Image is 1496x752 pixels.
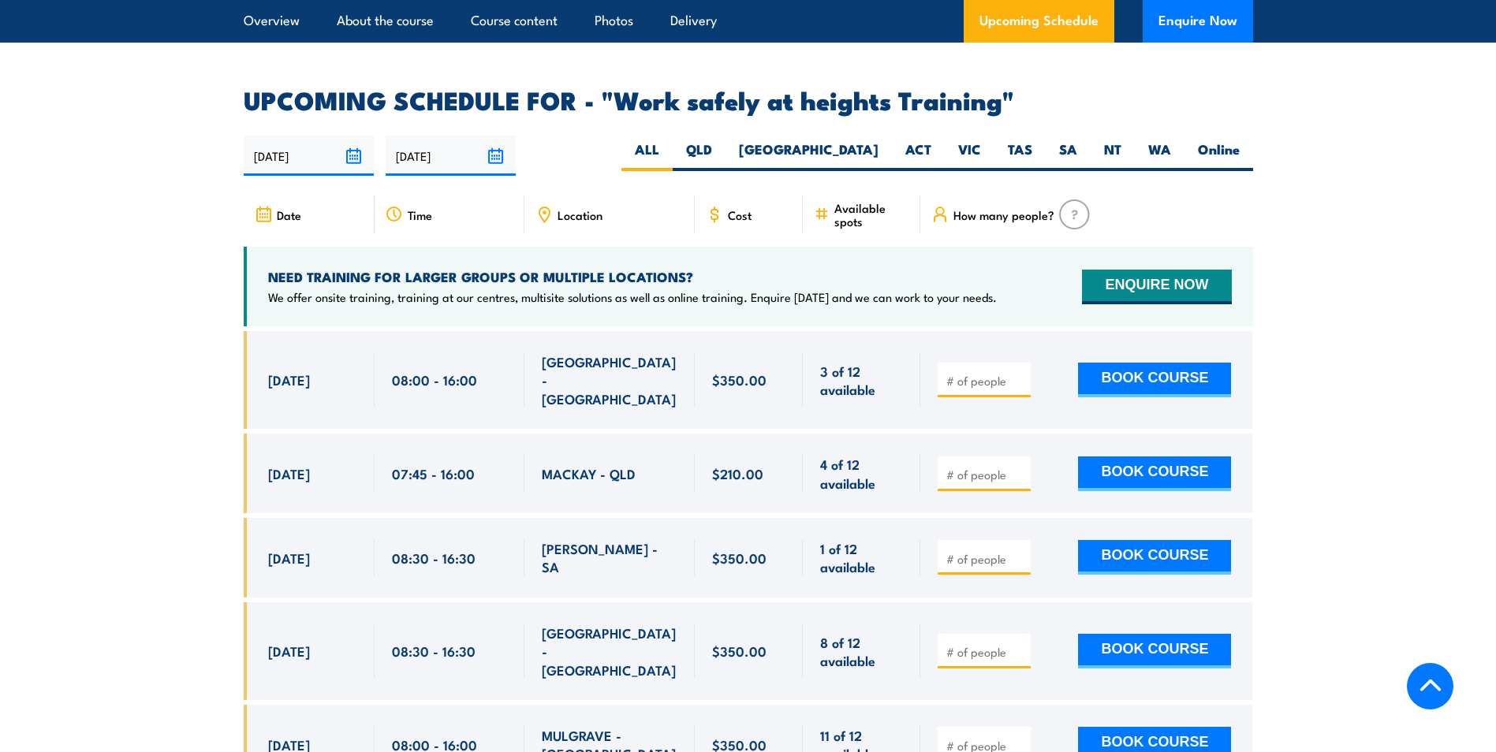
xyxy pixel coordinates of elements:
[712,370,767,389] span: $350.00
[408,208,432,222] span: Time
[946,467,1025,482] input: # of people
[542,464,636,482] span: MACKAY - QLD
[945,140,994,171] label: VIC
[386,136,516,176] input: To date
[1184,140,1253,171] label: Online
[1082,270,1231,304] button: ENQUIRE NOW
[946,373,1025,389] input: # of people
[673,140,726,171] label: QLD
[1091,140,1135,171] label: NT
[542,624,677,679] span: [GEOGRAPHIC_DATA] - [GEOGRAPHIC_DATA]
[558,208,603,222] span: Location
[244,136,374,176] input: From date
[268,549,310,567] span: [DATE]
[946,551,1025,567] input: # of people
[712,549,767,567] span: $350.00
[820,633,903,670] span: 8 of 12 available
[268,268,997,285] h4: NEED TRAINING FOR LARGER GROUPS OR MULTIPLE LOCATIONS?
[953,208,1054,222] span: How many people?
[392,642,476,660] span: 08:30 - 16:30
[1078,634,1231,668] button: BOOK COURSE
[712,464,763,482] span: $210.00
[1078,456,1231,491] button: BOOK COURSE
[392,464,475,482] span: 07:45 - 16:00
[244,88,1253,110] h2: UPCOMING SCHEDULE FOR - "Work safely at heights Training"
[994,140,1046,171] label: TAS
[834,201,909,228] span: Available spots
[712,642,767,660] span: $350.00
[392,370,477,389] span: 08:00 - 16:00
[277,208,301,222] span: Date
[726,140,892,171] label: [GEOGRAPHIC_DATA]
[268,642,310,660] span: [DATE]
[268,289,997,305] p: We offer onsite training, training at our centres, multisite solutions as well as online training...
[1078,363,1231,397] button: BOOK COURSE
[1135,140,1184,171] label: WA
[892,140,945,171] label: ACT
[820,362,903,399] span: 3 of 12 available
[392,549,476,567] span: 08:30 - 16:30
[820,539,903,576] span: 1 of 12 available
[268,370,310,389] span: [DATE]
[621,140,673,171] label: ALL
[946,644,1025,660] input: # of people
[542,352,677,408] span: [GEOGRAPHIC_DATA] - [GEOGRAPHIC_DATA]
[728,208,752,222] span: Cost
[1046,140,1091,171] label: SA
[542,539,677,576] span: [PERSON_NAME] - SA
[820,455,903,492] span: 4 of 12 available
[1078,540,1231,575] button: BOOK COURSE
[268,464,310,482] span: [DATE]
